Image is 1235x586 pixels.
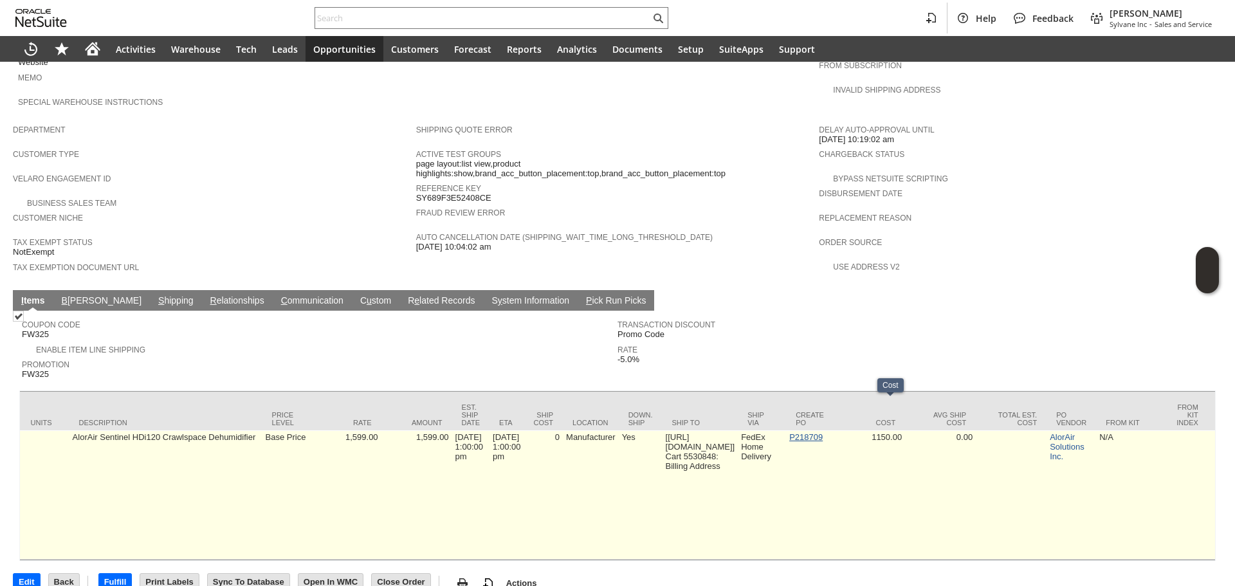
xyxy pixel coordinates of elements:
[262,430,311,560] td: Base Price
[617,320,715,329] a: Transaction Discount
[1032,12,1074,24] span: Feedback
[278,295,347,307] a: Communication
[416,159,813,179] span: page layout:list view,product highlights:show,brand_acc_button_placement:top,brand_acc_button_pla...
[672,419,729,426] div: Ship To
[976,12,996,24] span: Help
[557,43,597,55] span: Analytics
[1196,247,1219,293] iframe: Click here to launch Oracle Guided Learning Help Panel
[572,419,609,426] div: Location
[18,295,48,307] a: Items
[834,430,905,560] td: 1150.00
[819,214,911,223] a: Replacement reason
[383,36,446,62] a: Customers
[13,174,111,183] a: Velaro Engagement ID
[18,98,163,107] a: Special Warehouse Instructions
[446,36,499,62] a: Forecast
[1176,403,1198,426] div: From Kit Index
[416,193,491,203] span: SY689F3E52408CE
[844,419,895,426] div: Cost
[414,295,419,306] span: e
[499,419,514,426] div: ETA
[18,57,48,68] span: Website
[985,411,1037,426] div: Total Est. Cost
[27,199,116,208] a: Business Sales Team
[819,134,894,145] span: [DATE] 10:19:02 am
[771,36,823,62] a: Support
[236,43,257,55] span: Tech
[498,295,502,306] span: y
[1196,271,1219,294] span: Oracle Guided Learning Widget. To move around, please hold and drag
[416,242,491,252] span: [DATE] 10:04:02 am
[1096,430,1167,560] td: N/A
[272,43,298,55] span: Leads
[23,41,39,57] svg: Recent Records
[617,345,637,354] a: Rate
[499,36,549,62] a: Reports
[583,295,649,307] a: Pick Run Picks
[1155,19,1212,29] span: Sales and Service
[833,174,947,183] a: Bypass NetSuite Scripting
[883,381,899,390] div: Cost
[488,295,572,307] a: System Information
[1110,19,1147,29] span: Sylvane Inc
[281,295,288,306] span: C
[779,43,815,55] span: Support
[1106,419,1157,426] div: From Kit
[619,430,663,560] td: Yes
[207,295,268,307] a: Relationships
[62,295,68,306] span: B
[405,295,478,307] a: Related Records
[416,150,501,159] a: Active Test Groups
[789,432,823,442] a: P218709
[1110,7,1212,19] span: [PERSON_NAME]
[1050,432,1084,461] a: AlorAir Solutions Inc.
[549,36,605,62] a: Analytics
[833,86,940,95] a: Invalid Shipping Address
[628,411,653,426] div: Down. Ship
[320,419,372,426] div: Rate
[158,295,164,306] span: S
[719,43,764,55] span: SuiteApps
[171,43,221,55] span: Warehouse
[833,262,899,271] a: Use Address V2
[416,208,506,217] a: Fraud Review Error
[311,430,381,560] td: 1,599.00
[116,43,156,55] span: Activities
[210,295,217,306] span: R
[563,430,619,560] td: Manufacturer
[22,369,49,380] span: FW325
[69,430,262,560] td: AlorAir Sentinel HDi120 Crawlspace Dehumidifier
[1149,19,1152,29] span: -
[22,320,80,329] a: Coupon Code
[738,430,786,560] td: FedEx Home Delivery
[462,403,480,426] div: Est. Ship Date
[163,36,228,62] a: Warehouse
[905,430,976,560] td: 0.00
[605,36,670,62] a: Documents
[650,10,666,26] svg: Search
[15,9,67,27] svg: logo
[22,329,49,340] span: FW325
[1056,411,1086,426] div: PO Vendor
[670,36,711,62] a: Setup
[13,150,79,159] a: Customer Type
[416,184,481,193] a: Reference Key
[13,125,66,134] a: Department
[391,419,443,426] div: Amount
[264,36,306,62] a: Leads
[306,36,383,62] a: Opportunities
[77,36,108,62] a: Home
[586,295,592,306] span: P
[79,419,253,426] div: Description
[381,430,452,560] td: 1,599.00
[819,150,904,159] a: Chargeback Status
[367,295,372,306] span: u
[678,43,704,55] span: Setup
[663,430,738,560] td: [[URL][DOMAIN_NAME]] Cart 5530848: Billing Address
[524,430,563,560] td: 0
[819,189,902,198] a: Disbursement Date
[452,430,490,560] td: [DATE] 1:00:00 pm
[454,43,491,55] span: Forecast
[1199,293,1214,308] a: Unrolled view on
[22,360,69,369] a: Promotion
